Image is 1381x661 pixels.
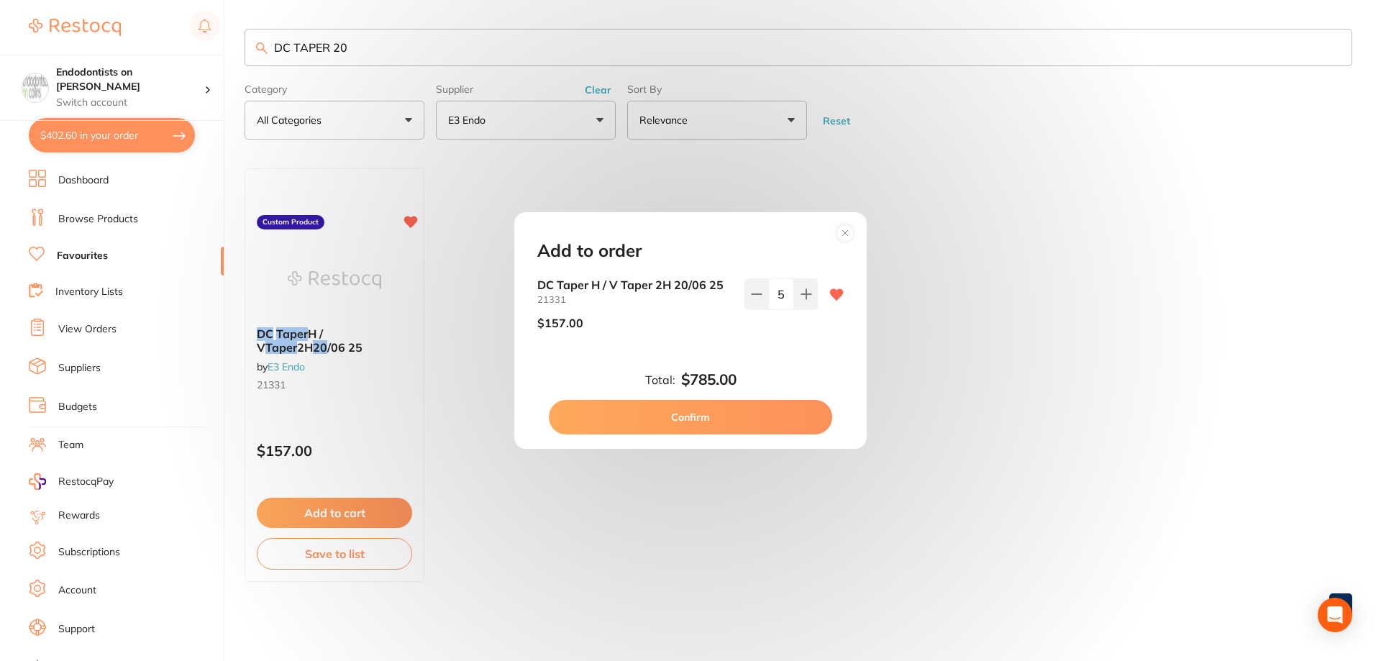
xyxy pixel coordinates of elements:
[537,316,583,329] p: $157.00
[537,278,733,291] b: DC Taper H / V Taper 2H 20/06 25
[549,400,832,434] button: Confirm
[537,241,642,261] h2: Add to order
[1318,598,1352,632] div: Open Intercom Messenger
[681,371,737,388] b: $785.00
[645,373,675,386] label: Total:
[537,294,733,305] small: 21331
